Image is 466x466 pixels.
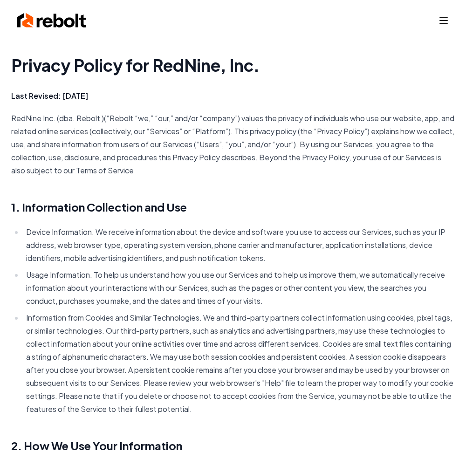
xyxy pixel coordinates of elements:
li: Information from Cookies and Similar Technologies. We and third-party partners collect informatio... [23,311,455,416]
li: Usage Information. To help us understand how you use our Services and to help us improve them, we... [23,268,455,308]
img: Rebolt Logo [17,11,87,30]
h2: 1. Information Collection and Use [11,199,455,214]
li: Device Information. We receive information about the device and software you use to access our Se... [23,226,455,265]
button: Toggle mobile menu [438,15,449,26]
p: RedNine Inc. (dba. Rebolt )(“Rebolt “we,” “our,” and/or “company”) values the privacy of individu... [11,112,455,177]
h2: 2. How We Use Your Information [11,438,455,453]
h1: Privacy Policy for RedNine, Inc. [11,56,455,75]
strong: Last Revised: [DATE] [11,91,88,101]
